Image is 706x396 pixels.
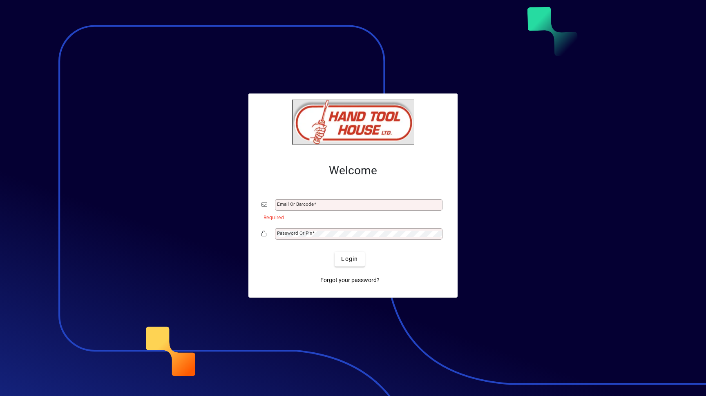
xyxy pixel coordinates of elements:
button: Login [335,252,364,267]
h2: Welcome [261,164,445,178]
mat-label: Password or Pin [277,230,312,236]
mat-error: Required [264,213,438,221]
mat-label: Email or Barcode [277,201,314,207]
span: Login [341,255,358,263]
span: Forgot your password? [320,276,380,285]
a: Forgot your password? [317,273,383,288]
